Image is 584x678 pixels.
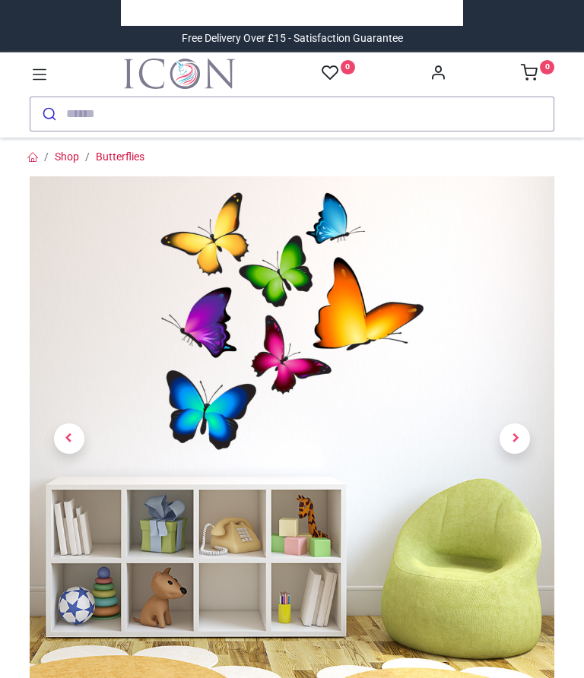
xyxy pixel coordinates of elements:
[54,423,84,454] span: Previous
[521,68,554,81] a: 0
[476,255,555,623] a: Next
[132,5,452,21] iframe: Customer reviews powered by Trustpilot
[540,60,554,74] sup: 0
[124,59,235,89] a: Logo of Icon Wall Stickers
[341,60,355,74] sup: 0
[30,255,109,623] a: Previous
[55,150,79,163] a: Shop
[30,97,66,131] button: Submit
[124,59,235,89] img: Icon Wall Stickers
[322,64,355,83] a: 0
[430,68,446,81] a: Account Info
[182,31,403,46] div: Free Delivery Over £15 - Satisfaction Guarantee
[500,423,530,454] span: Next
[96,150,144,163] a: Butterflies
